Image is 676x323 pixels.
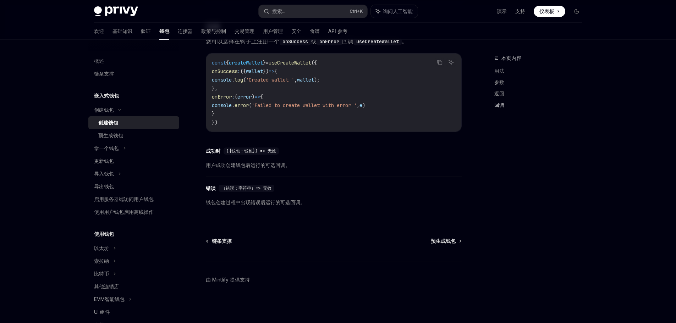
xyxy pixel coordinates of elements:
font: 本页内容 [501,55,521,61]
span: }) [212,119,218,126]
a: 返回 [494,88,588,99]
font: 政策与控制 [201,28,226,34]
font: 钱包创建过程中出现错误后运行的可选回调。 [206,199,305,205]
font: 创建钱包 [94,107,114,113]
button: 询问人工智能 [446,58,456,67]
span: e [359,102,362,108]
font: 欢迎 [94,28,104,34]
span: => [254,94,260,100]
span: ); [314,77,320,83]
a: 由 Mintlify 提供支持 [206,276,250,283]
font: 索拉纳 [94,258,109,264]
font: 由 Mintlify 提供支持 [206,277,250,283]
font: 预生成钱包 [98,132,123,138]
span: wallet [297,77,314,83]
span: log [235,77,243,83]
font: 用法 [494,68,504,74]
font: UI 组件 [94,309,110,315]
span: }) [263,68,269,74]
font: 回调 [342,38,353,45]
font: 您可以选择在钩子上注册一个 [206,38,280,45]
span: { [260,94,263,100]
font: 或 [311,38,317,45]
a: 安全 [291,23,301,40]
code: onSuccess [280,38,311,45]
a: UI 组件 [88,306,179,318]
code: onError [317,38,342,45]
font: 以太坊 [94,245,109,251]
font: 食谱 [310,28,320,34]
a: 预生成钱包 [431,238,461,245]
img: 深色标志 [94,6,138,16]
span: const [212,60,226,66]
a: 钱包 [159,23,169,40]
a: 欢迎 [94,23,104,40]
font: 验证 [141,28,151,34]
span: ( [243,77,246,83]
span: ) [252,94,254,100]
a: 支持 [515,8,525,15]
span: ({ [311,60,317,66]
a: 其他连锁店 [88,280,179,293]
a: 政策与控制 [201,23,226,40]
span: ( [249,102,252,108]
font: 钱包 [159,28,169,34]
a: API 参考 [328,23,347,40]
span: ( [235,94,237,100]
span: { [226,60,229,66]
span: } [263,60,266,66]
font: 使用用户钱包启用离线操作 [94,209,154,215]
font: 参数 [494,79,504,85]
font: 链条支撑 [94,71,114,77]
span: createWallet [229,60,263,66]
span: 'Created wallet ' [246,77,294,83]
a: 回调 [494,99,588,111]
span: = [266,60,269,66]
font: 仪表板 [539,8,554,14]
span: error [237,94,252,100]
font: 用户管理 [263,28,283,34]
font: Ctrl [350,9,357,14]
a: 用法 [494,65,588,77]
font: （错误：字符串）=> 无效 [221,185,271,191]
button: 复制代码块中的内容 [435,58,444,67]
font: 询问人工智能 [383,8,413,14]
span: } [212,111,215,117]
a: 用户管理 [263,23,283,40]
a: 验证 [141,23,151,40]
span: 'Failed to create wallet with error ' [252,102,357,108]
font: 错误 [206,185,216,191]
font: API 参考 [328,28,347,34]
span: , [357,102,359,108]
font: 成功时 [206,148,221,154]
font: 预生成钱包 [431,238,456,244]
font: 返回 [494,90,504,96]
font: 。 [402,38,407,45]
font: 嵌入式钱包 [94,93,119,99]
a: 导出钱包 [88,180,179,193]
span: onSuccess [212,68,237,74]
span: console [212,77,232,83]
a: 概述 [88,55,179,67]
font: +K [357,9,363,14]
span: wallet [246,68,263,74]
span: , [294,77,297,83]
span: onError [212,94,232,100]
a: 创建钱包 [88,116,179,129]
font: 其他连锁店 [94,283,119,289]
a: 启用服务器端访问用户钱包 [88,193,179,206]
button: 询问人工智能 [371,5,418,18]
button: 切换暗模式 [571,6,582,17]
font: ({钱包：钱包}) => 无效 [226,148,276,154]
span: ({ [240,68,246,74]
font: 基础知识 [112,28,132,34]
span: ) [362,102,365,108]
font: 搜索... [272,8,285,14]
font: 支持 [515,8,525,14]
span: . [232,102,235,108]
span: }, [212,85,218,91]
span: : [237,68,240,74]
span: : [232,94,235,100]
a: 链条支撑 [207,238,232,245]
font: 链条支撑 [212,238,232,244]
